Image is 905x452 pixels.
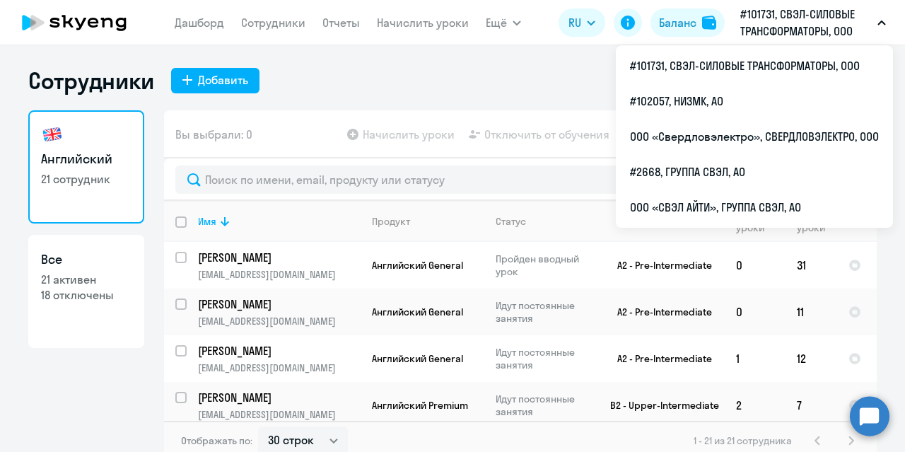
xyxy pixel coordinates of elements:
td: B2 - Upper-Intermediate [593,382,725,429]
span: RU [568,14,581,31]
ul: Ещё [616,45,893,228]
span: Английский Premium [372,399,468,412]
p: Идут постоянные занятия [496,346,592,371]
img: balance [702,16,716,30]
td: 1 [725,335,786,382]
div: Статус [496,215,526,228]
td: 7 [786,382,837,429]
div: Продукт [372,215,484,228]
button: Балансbalance [650,8,725,37]
div: Текущий уровень [605,215,724,228]
button: #101731, СВЭЛ-СИЛОВЫЕ ТРАНСФОРМАТОРЫ, ООО [733,6,893,40]
div: Добавить [198,71,248,88]
a: Английский21 сотрудник [28,110,144,224]
a: [PERSON_NAME] [198,250,360,265]
p: 21 активен [41,272,132,287]
button: Добавить [171,68,259,93]
a: [PERSON_NAME] [198,390,360,405]
div: Имя [198,215,216,228]
h3: Все [41,250,132,269]
p: Идут постоянные занятия [496,299,592,325]
h3: Английский [41,150,132,168]
span: Отображать по: [181,434,252,447]
td: 12 [786,335,837,382]
span: Английский General [372,306,463,318]
p: [PERSON_NAME] [198,343,358,359]
p: [EMAIL_ADDRESS][DOMAIN_NAME] [198,361,360,374]
p: [EMAIL_ADDRESS][DOMAIN_NAME] [198,268,360,281]
span: Английский General [372,352,463,365]
div: Имя [198,215,360,228]
div: Баланс [659,14,696,31]
span: Ещё [486,14,507,31]
td: A2 - Pre-Intermediate [593,242,725,289]
img: english [41,123,64,146]
input: Поиск по имени, email, продукту или статусу [175,166,865,194]
p: [EMAIL_ADDRESS][DOMAIN_NAME] [198,315,360,328]
p: Пройден вводный урок [496,253,592,278]
span: Английский General [372,259,463,272]
div: Статус [496,215,592,228]
td: 31 [786,242,837,289]
p: [PERSON_NAME] [198,390,358,405]
div: Продукт [372,215,410,228]
a: Дашборд [175,16,224,30]
td: 2 [725,382,786,429]
a: [PERSON_NAME] [198,343,360,359]
a: Все21 активен18 отключены [28,235,144,348]
p: [EMAIL_ADDRESS][DOMAIN_NAME] [198,408,360,421]
td: 11 [786,289,837,335]
td: 0 [725,242,786,289]
span: 1 - 21 из 21 сотрудника [694,434,792,447]
p: Идут постоянные занятия [496,393,592,418]
span: Вы выбрали: 0 [175,126,252,143]
p: [PERSON_NAME] [198,250,358,265]
a: Начислить уроки [377,16,469,30]
td: A2 - Pre-Intermediate [593,335,725,382]
p: 21 сотрудник [41,171,132,187]
h1: Сотрудники [28,66,154,95]
td: A2 - Pre-Intermediate [593,289,725,335]
p: #101731, СВЭЛ-СИЛОВЫЕ ТРАНСФОРМАТОРЫ, ООО [740,6,872,40]
a: Отчеты [322,16,360,30]
a: [PERSON_NAME] [198,296,360,312]
td: 0 [725,289,786,335]
a: Сотрудники [241,16,305,30]
p: 18 отключены [41,287,132,303]
p: [PERSON_NAME] [198,296,358,312]
button: Ещё [486,8,521,37]
button: RU [559,8,605,37]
